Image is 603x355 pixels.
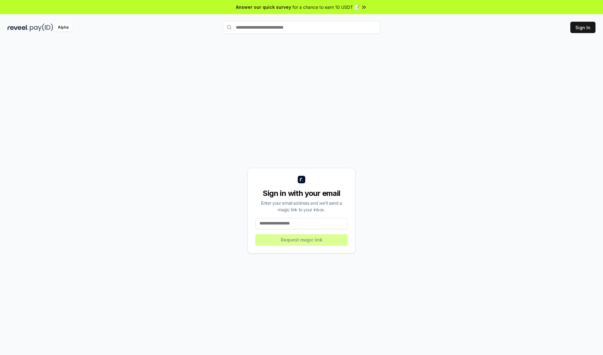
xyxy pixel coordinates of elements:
span: Answer our quick survey [236,4,291,10]
div: Sign in with your email [255,188,348,198]
div: Enter your email address and we’ll send a magic link to your inbox. [255,200,348,213]
div: Alpha [54,24,72,31]
img: logo_small [298,176,305,183]
img: pay_id [30,24,53,31]
span: for a chance to earn 10 USDT 📝 [292,4,360,10]
button: Sign In [570,22,595,33]
img: reveel_dark [8,24,29,31]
